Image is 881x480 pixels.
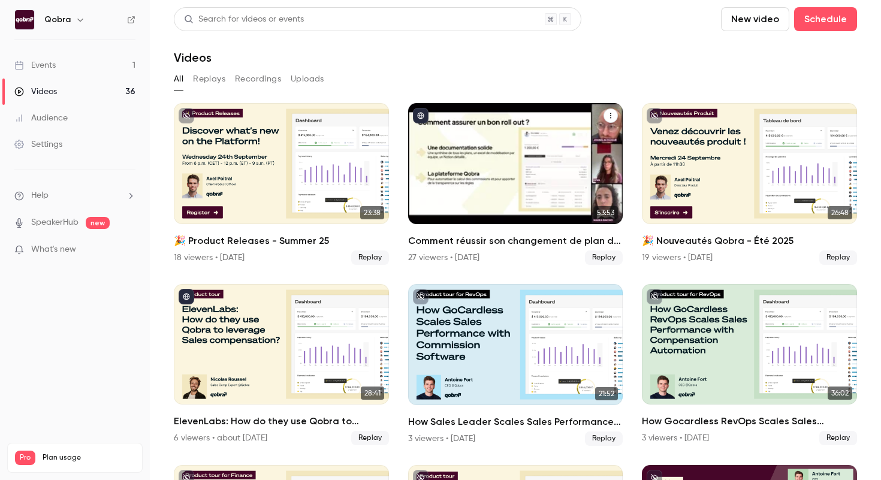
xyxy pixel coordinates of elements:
[828,387,852,400] span: 36:02
[408,415,623,429] h2: How Sales Leader Scales Sales Performance with commission software
[174,284,389,446] li: ElevenLabs: How do they use Qobra to leverage Sales compensation?
[721,7,789,31] button: New video
[43,453,135,463] span: Plan usage
[174,50,212,65] h1: Videos
[647,108,662,123] button: unpublished
[174,252,245,264] div: 18 viewers • [DATE]
[174,234,389,248] h2: 🎉 Product Releases - Summer 25
[585,250,623,265] span: Replay
[647,289,662,304] button: unpublished
[179,289,194,304] button: published
[44,14,71,26] h6: Qobra
[86,217,110,229] span: new
[642,103,857,265] li: 🎉 Nouveautés Qobra - Été 2025
[360,206,384,219] span: 23:38
[184,13,304,26] div: Search for videos or events
[15,10,34,29] img: Qobra
[174,103,389,265] li: 🎉 Product Releases - Summer 25
[31,216,79,229] a: SpeakerHub
[642,284,857,446] li: How Gocardless RevOps Scales Sales Performance with Compensation Automation
[408,103,623,265] li: Comment réussir son changement de plan de commissionnement ?
[174,7,857,473] section: Videos
[14,138,62,150] div: Settings
[595,387,618,400] span: 21:52
[642,432,709,444] div: 3 viewers • [DATE]
[179,108,194,123] button: unpublished
[14,189,135,202] li: help-dropdown-opener
[408,284,623,446] a: 21:52How Sales Leader Scales Sales Performance with commission software3 viewers • [DATE]Replay
[819,431,857,445] span: Replay
[642,284,857,446] a: 36:02How Gocardless RevOps Scales Sales Performance with Compensation Automation3 viewers • [DATE...
[642,414,857,428] h2: How Gocardless RevOps Scales Sales Performance with Compensation Automation
[351,250,389,265] span: Replay
[642,103,857,265] a: 26:48🎉 Nouveautés Qobra - Été 202519 viewers • [DATE]Replay
[593,206,618,219] span: 53:53
[291,70,324,89] button: Uploads
[174,103,389,265] a: 23:38🎉 Product Releases - Summer 2518 viewers • [DATE]Replay
[174,70,183,89] button: All
[408,284,623,446] li: How Sales Leader Scales Sales Performance with commission software
[413,289,429,304] button: unpublished
[14,112,68,124] div: Audience
[174,414,389,428] h2: ElevenLabs: How do they use Qobra to leverage Sales compensation?
[361,387,384,400] span: 28:41
[642,234,857,248] h2: 🎉 Nouveautés Qobra - Été 2025
[408,433,475,445] div: 3 viewers • [DATE]
[819,250,857,265] span: Replay
[642,252,713,264] div: 19 viewers • [DATE]
[351,431,389,445] span: Replay
[794,7,857,31] button: Schedule
[585,431,623,446] span: Replay
[15,451,35,465] span: Pro
[408,234,623,248] h2: Comment réussir son changement de plan de commissionnement ?
[408,103,623,265] a: 53:53Comment réussir son changement de plan de commissionnement ?27 viewers • [DATE]Replay
[235,70,281,89] button: Recordings
[193,70,225,89] button: Replays
[828,206,852,219] span: 26:48
[174,284,389,446] a: 28:41ElevenLabs: How do they use Qobra to leverage Sales compensation?6 viewers • about [DATE]Replay
[31,189,49,202] span: Help
[413,108,429,123] button: published
[31,243,76,256] span: What's new
[14,86,57,98] div: Videos
[14,59,56,71] div: Events
[408,252,479,264] div: 27 viewers • [DATE]
[174,432,267,444] div: 6 viewers • about [DATE]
